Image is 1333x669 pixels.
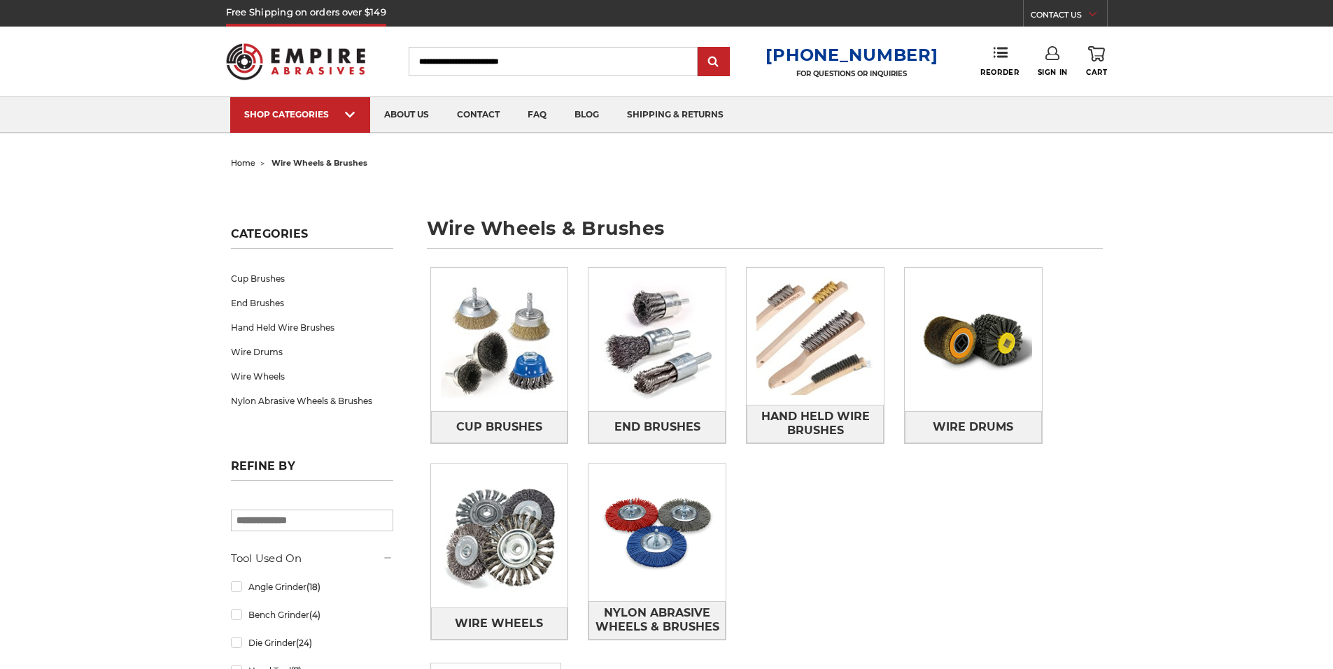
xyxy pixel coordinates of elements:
[514,97,560,133] a: faq
[231,227,393,249] h5: Categories
[588,411,726,443] a: End Brushes
[747,405,884,443] a: Hand Held Wire Brushes
[613,97,738,133] a: shipping & returns
[1031,7,1107,27] a: CONTACT US
[766,69,938,78] p: FOR QUESTIONS OR INQUIRIES
[231,575,393,599] a: Angle Grinder(18)
[747,405,883,443] span: Hand Held Wire Brushes
[231,291,393,315] a: End Brushes
[905,271,1042,408] img: Wire Drums
[747,268,884,405] img: Hand Held Wire Brushes
[980,68,1019,77] span: Reorder
[296,638,312,648] span: (24)
[588,271,726,408] img: End Brushes
[443,97,514,133] a: contact
[766,45,938,65] a: [PHONE_NUMBER]
[306,582,320,592] span: (18)
[431,411,568,443] a: Cup Brushes
[560,97,613,133] a: blog
[231,158,255,168] a: home
[455,612,543,635] span: Wire Wheels
[614,415,700,439] span: End Brushes
[933,415,1013,439] span: Wire Drums
[427,219,1103,249] h1: wire wheels & brushes
[431,607,568,639] a: Wire Wheels
[700,48,728,76] input: Submit
[588,464,726,601] img: Nylon Abrasive Wheels & Brushes
[231,459,393,481] h5: Refine by
[1086,68,1107,77] span: Cart
[231,340,393,364] a: Wire Drums
[589,601,725,639] span: Nylon Abrasive Wheels & Brushes
[231,315,393,340] a: Hand Held Wire Brushes
[231,550,393,567] h5: Tool Used On
[1038,68,1068,77] span: Sign In
[231,389,393,413] a: Nylon Abrasive Wheels & Brushes
[231,266,393,291] a: Cup Brushes
[231,364,393,389] a: Wire Wheels
[588,601,726,640] a: Nylon Abrasive Wheels & Brushes
[1086,46,1107,77] a: Cart
[456,415,542,439] span: Cup Brushes
[431,271,568,408] img: Cup Brushes
[271,158,367,168] span: wire wheels & brushes
[231,603,393,627] a: Bench Grinder(4)
[244,109,356,120] div: SHOP CATEGORIES
[231,631,393,655] a: Die Grinder(24)
[431,468,568,605] img: Wire Wheels
[309,610,320,620] span: (4)
[370,97,443,133] a: about us
[980,46,1019,76] a: Reorder
[226,34,366,89] img: Empire Abrasives
[905,411,1042,443] a: Wire Drums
